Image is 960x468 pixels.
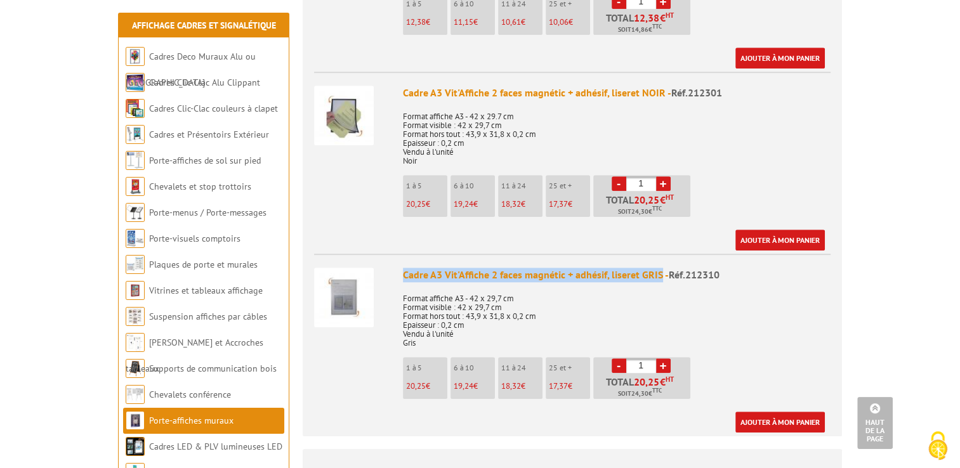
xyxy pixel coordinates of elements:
a: Porte-affiches de sol sur pied [149,155,261,166]
p: 11 à 24 [501,181,542,190]
p: € [501,18,542,27]
a: Cadres Clic-Clac Alu Clippant [149,77,260,88]
a: Supports de communication bois [149,363,277,374]
span: € [660,195,666,205]
img: Cadres LED & PLV lumineuses LED [126,437,145,456]
img: Porte-menus / Porte-messages [126,203,145,222]
span: 11,15 [454,16,473,27]
img: Vitrines et tableaux affichage [126,281,145,300]
span: 24,30 [631,207,648,217]
span: 17,37 [549,380,568,391]
img: Plaques de porte et murales [126,255,145,274]
sup: TTC [652,23,662,30]
span: Réf.212310 [669,268,720,281]
a: [PERSON_NAME] et Accroches tableaux [126,337,263,374]
span: Réf.212301 [671,86,722,99]
a: Suspension affiches par câbles [149,311,267,322]
p: € [454,382,495,391]
span: 10,61 [501,16,521,27]
img: Cadres Deco Muraux Alu ou Bois [126,47,145,66]
span: 18,32 [501,380,521,391]
p: € [454,200,495,209]
p: Total [596,13,690,35]
p: Format affiche A3 - 42 x 29.7 cm Format visible : 42 x 29,7 cm Format hors tout : 43,9 x 31,8 x 0... [403,103,831,166]
img: Porte-affiches muraux [126,411,145,430]
img: Cimaises et Accroches tableaux [126,333,145,352]
span: 10,06 [549,16,569,27]
p: 25 et + [549,363,590,372]
a: + [656,358,671,373]
p: 1 à 5 [406,181,447,190]
a: - [612,176,626,191]
div: Cadre A3 Vit'Affiche 2 faces magnétic + adhésif, liseret GRIS - [403,268,831,282]
div: Cadre A3 Vit'Affiche 2 faces magnétic + adhésif, liseret NOIR - [403,86,831,100]
a: Chevalets et stop trottoirs [149,181,251,192]
p: € [549,382,590,391]
span: Soit € [618,25,662,35]
p: 11 à 24 [501,363,542,372]
a: Ajouter à mon panier [735,230,825,250]
span: € [660,13,666,23]
a: Porte-menus / Porte-messages [149,207,266,218]
a: Cadres Deco Muraux Alu ou [GEOGRAPHIC_DATA] [126,51,256,88]
span: Soit € [618,207,662,217]
p: € [454,18,495,27]
p: € [406,18,447,27]
img: Cadre A3 Vit'Affiche 2 faces magnétic + adhésif, liseret GRIS [314,268,374,327]
a: Affichage Cadres et Signalétique [132,20,276,31]
p: € [406,200,447,209]
a: Cadres LED & PLV lumineuses LED [149,441,282,452]
span: 17,37 [549,198,568,209]
span: 20,25 [406,380,426,391]
a: Plaques de porte et murales [149,259,258,270]
sup: TTC [652,387,662,394]
img: Suspension affiches par câbles [126,307,145,326]
img: Cookies (fenêtre modale) [922,430,954,462]
img: Porte-visuels comptoirs [126,229,145,248]
span: 19,24 [454,380,473,391]
a: - [612,358,626,373]
p: € [501,382,542,391]
img: Cadre A3 Vit'Affiche 2 faces magnétic + adhésif, liseret NOIR [314,86,374,145]
a: Ajouter à mon panier [735,412,825,432]
p: € [501,200,542,209]
p: € [549,18,590,27]
span: 12,38 [406,16,426,27]
img: Porte-affiches de sol sur pied [126,151,145,170]
p: 6 à 10 [454,363,495,372]
img: Cadres et Présentoirs Extérieur [126,125,145,144]
a: Cadres et Présentoirs Extérieur [149,129,269,140]
p: Total [596,195,690,217]
img: Cadres Clic-Clac couleurs à clapet [126,99,145,118]
span: 19,24 [454,198,473,209]
a: Chevalets conférence [149,389,231,400]
p: Format affiche A3 - 42 x 29,7 cm Format visible : 42 x 29,7 cm Format hors tout : 43,9 x 31,8 x 0... [403,285,831,348]
span: 14,86 [631,25,648,35]
span: 24,30 [631,389,648,399]
p: 1 à 5 [406,363,447,372]
span: 20,25 [634,195,660,205]
button: Cookies (fenêtre modale) [916,425,960,468]
p: € [549,200,590,209]
span: € [660,377,666,387]
a: Ajouter à mon panier [735,48,825,68]
span: Soit € [618,389,662,399]
a: Cadres Clic-Clac couleurs à clapet [149,103,278,114]
p: 6 à 10 [454,181,495,190]
a: Porte-affiches muraux [149,415,233,426]
p: Total [596,377,690,399]
sup: HT [666,11,674,20]
span: 12,38 [634,13,660,23]
img: Chevalets et stop trottoirs [126,177,145,196]
a: Vitrines et tableaux affichage [149,285,263,296]
img: Chevalets conférence [126,385,145,404]
a: Porte-visuels comptoirs [149,233,240,244]
a: Haut de la page [857,397,893,449]
p: € [406,382,447,391]
span: 20,25 [406,198,426,209]
span: 18,32 [501,198,521,209]
a: + [656,176,671,191]
p: 25 et + [549,181,590,190]
sup: HT [666,375,674,384]
sup: TTC [652,205,662,212]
